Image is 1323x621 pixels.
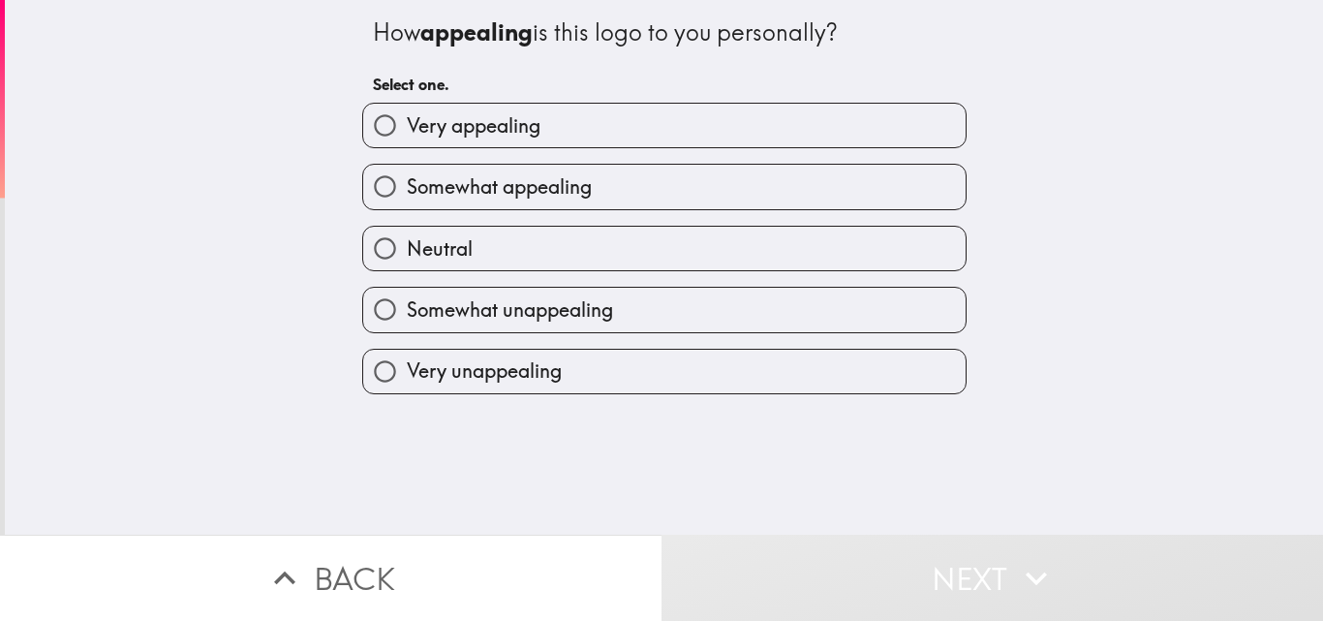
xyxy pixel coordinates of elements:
[407,296,613,324] span: Somewhat unappealing
[373,74,956,95] h6: Select one.
[363,165,966,208] button: Somewhat appealing
[407,357,562,385] span: Very unappealing
[363,350,966,393] button: Very unappealing
[363,227,966,270] button: Neutral
[407,112,540,140] span: Very appealing
[363,288,966,331] button: Somewhat unappealing
[407,235,473,263] span: Neutral
[420,17,533,47] b: appealing
[363,104,966,147] button: Very appealing
[373,16,956,49] div: How is this logo to you personally?
[661,535,1323,621] button: Next
[407,173,592,201] span: Somewhat appealing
